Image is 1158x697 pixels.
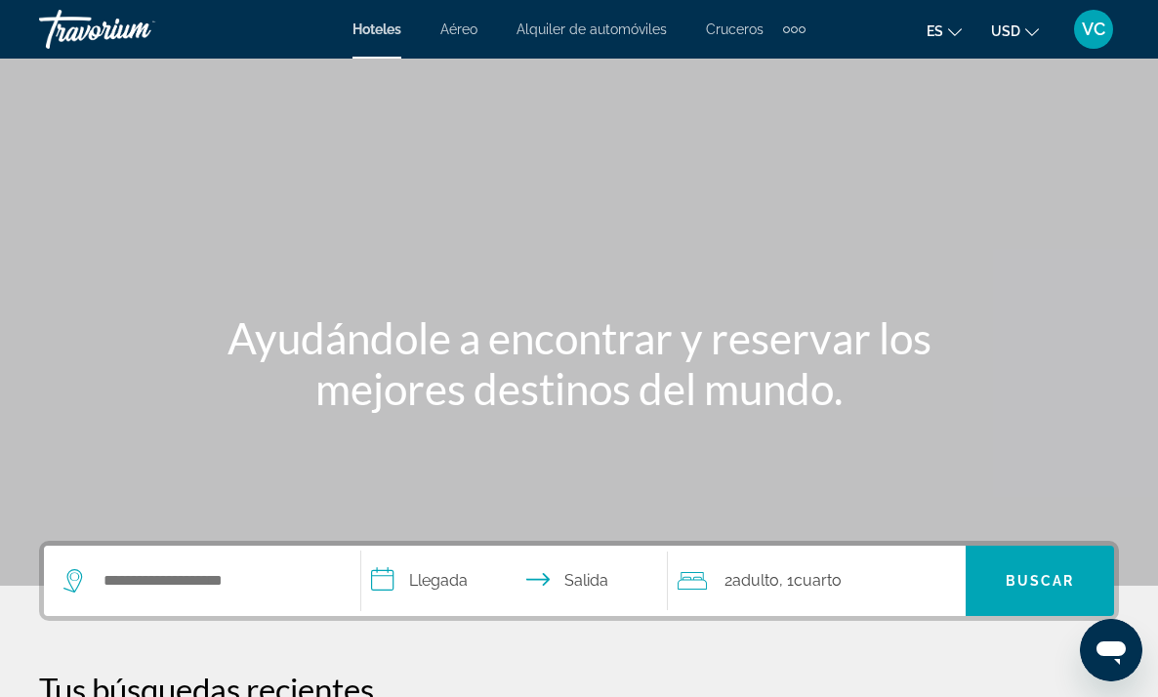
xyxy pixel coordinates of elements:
span: Adulto [732,571,779,590]
button: User Menu [1068,9,1119,50]
button: Buscar [966,546,1114,616]
span: VC [1082,20,1105,39]
span: USD [991,23,1020,39]
span: 2 [724,567,779,594]
span: es [927,23,943,39]
button: Change language [927,17,962,45]
div: Search widget [44,546,1114,616]
a: Hoteles [352,21,401,37]
iframe: Botón para iniciar la ventana de mensajería [1080,619,1142,681]
h1: Ayudándole a encontrar y reservar los mejores destinos del mundo. [213,312,945,414]
span: , 1 [779,567,842,594]
span: Cuarto [794,571,842,590]
a: Alquiler de automóviles [517,21,667,37]
span: Buscar [1006,573,1075,589]
a: Cruceros [706,21,764,37]
button: Check in and out dates [361,546,669,616]
a: Aéreo [440,21,477,37]
a: Travorium [39,4,234,55]
button: Change currency [991,17,1039,45]
button: Travelers: 2 adults, 0 children [668,546,966,616]
button: Extra navigation items [783,14,806,45]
